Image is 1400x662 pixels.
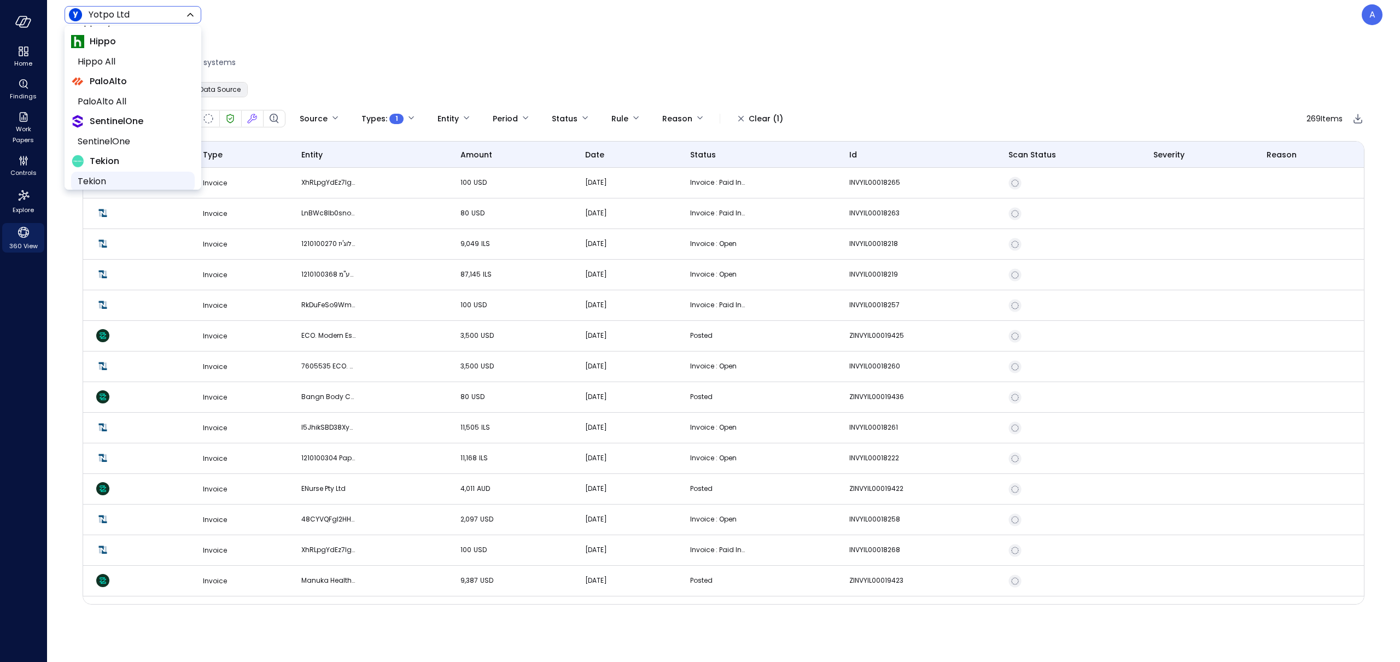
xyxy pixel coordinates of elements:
li: PaloAlto All [71,92,195,112]
img: Tekion [71,155,84,168]
li: Tekion [71,172,195,191]
span: SentinelOne [90,115,143,128]
img: SentinelOne [71,115,84,128]
span: Hippo [90,35,116,48]
span: PaloAlto [90,75,127,88]
li: Hippo All [71,52,195,72]
img: Hippo [71,35,84,48]
span: Tekion [78,175,186,188]
span: SentinelOne [78,135,186,148]
li: SentinelOne [71,132,195,151]
span: Hippo All [78,55,186,68]
span: PaloAlto All [78,95,186,108]
img: PaloAlto [71,75,84,88]
span: Tekion [90,155,119,168]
